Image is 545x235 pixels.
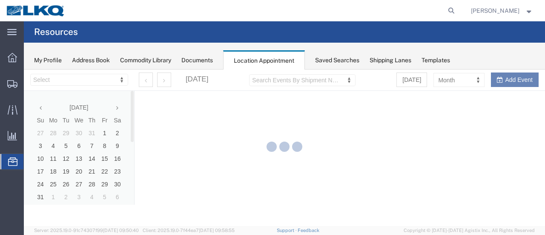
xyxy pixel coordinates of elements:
[277,228,298,233] a: Support
[471,6,519,15] span: Sopha Sam
[72,56,110,65] div: Address Book
[199,228,235,233] span: [DATE] 09:58:55
[470,6,534,16] button: [PERSON_NAME]
[298,228,319,233] a: Feedback
[34,56,62,65] div: My Profile
[143,228,235,233] span: Client: 2025.19.0-7f44ea7
[120,56,171,65] div: Commodity Library
[103,228,139,233] span: [DATE] 09:50:40
[370,56,411,65] div: Shipping Lanes
[6,4,66,17] img: logo
[422,56,450,65] div: Templates
[181,56,213,65] div: Documents
[34,228,139,233] span: Server: 2025.19.0-91c74307f99
[315,56,359,65] div: Saved Searches
[34,21,78,43] h4: Resources
[404,227,535,234] span: Copyright © [DATE]-[DATE] Agistix Inc., All Rights Reserved
[223,50,305,70] div: Location Appointment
